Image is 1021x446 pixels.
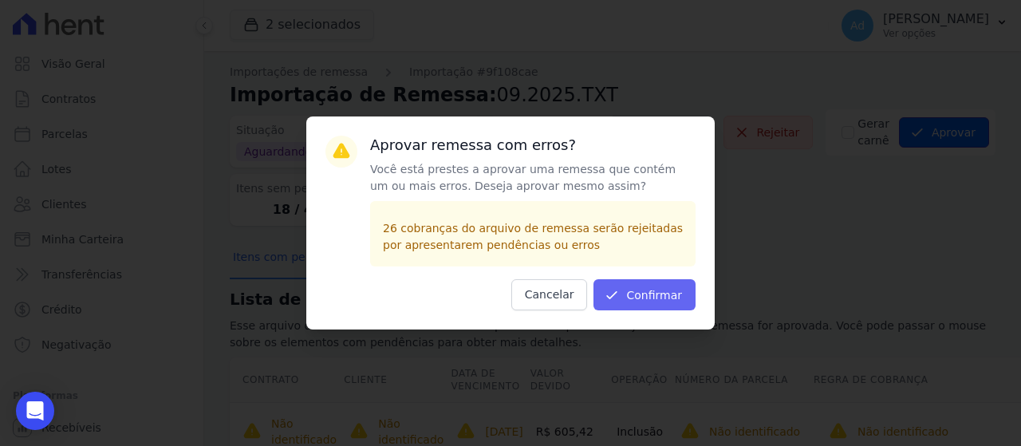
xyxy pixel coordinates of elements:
[593,279,696,310] button: Confirmar
[16,392,54,430] div: Open Intercom Messenger
[383,220,683,254] p: 26 cobranças do arquivo de remessa serão rejeitadas por apresentarem pendências ou erros
[370,136,696,155] h3: Aprovar remessa com erros?
[511,279,588,310] button: Cancelar
[370,161,696,195] p: Você está prestes a aprovar uma remessa que contém um ou mais erros. Deseja aprovar mesmo assim?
